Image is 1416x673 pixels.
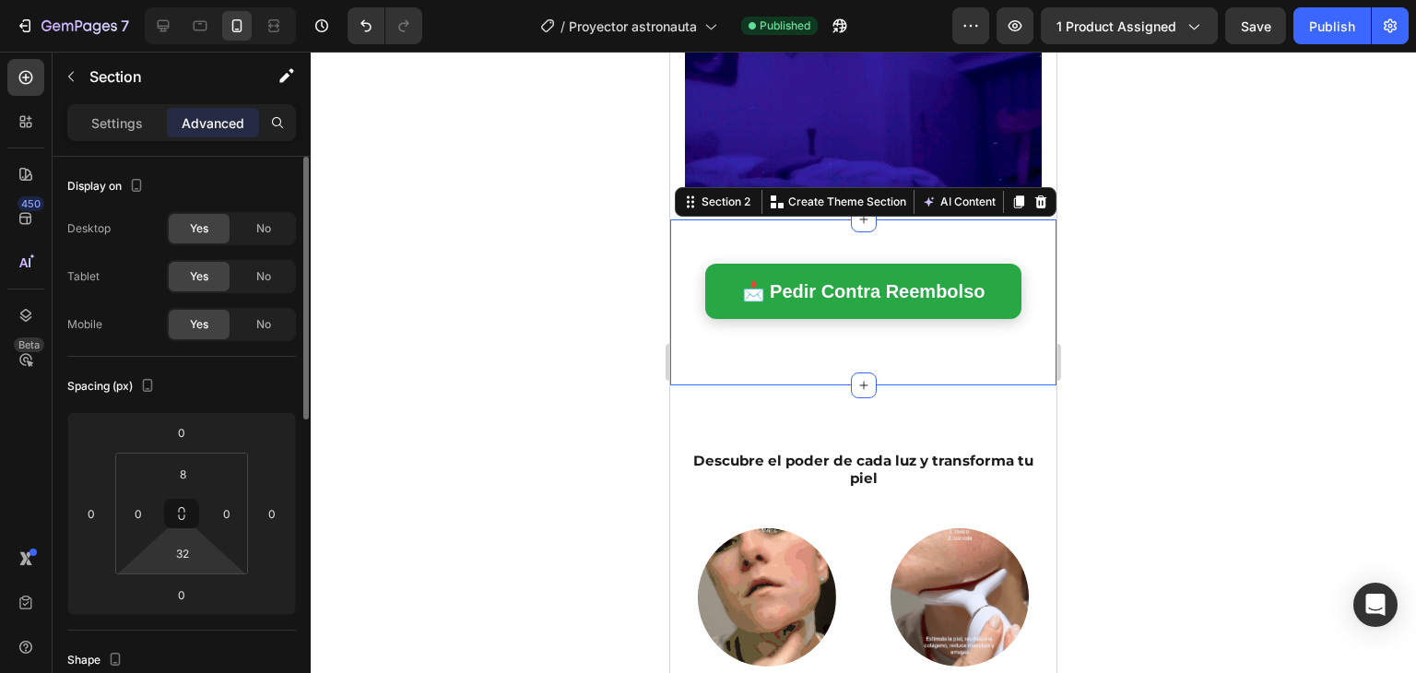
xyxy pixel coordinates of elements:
input: 0 [258,500,286,527]
input: 0 [163,419,200,446]
span: Yes [190,220,208,237]
div: Desktop [67,220,111,237]
div: Shape [67,648,126,673]
button: Save [1225,7,1286,44]
input: 0px [124,500,152,527]
span: 1 product assigned [1056,17,1176,36]
span: / [560,17,565,36]
span: Yes [190,268,208,285]
div: Open Intercom Messenger [1353,583,1398,627]
div: Tablet [67,268,100,285]
button: 1 product assigned [1041,7,1218,44]
p: Section [89,65,241,88]
span: No [256,268,271,285]
div: Publish [1309,17,1355,36]
div: Display on [67,174,147,199]
p: Advanced [182,113,244,133]
span: Save [1241,18,1271,34]
iframe: Design area [670,52,1056,673]
p: 7 [121,15,129,37]
input: 2xl [164,539,201,567]
input: s [164,460,201,488]
button: 7 [7,7,137,44]
span: No [256,316,271,333]
button: Publish [1293,7,1371,44]
div: 450 [18,196,44,211]
div: Undo/Redo [348,7,422,44]
div: Mobile [67,316,102,333]
span: No [256,220,271,237]
input: 0px [213,500,241,527]
div: Beta [14,337,44,352]
p: Settings [91,113,143,133]
span: Yes [190,316,208,333]
span: Proyector astronauta [569,17,697,36]
input: 0 [77,500,105,527]
div: Spacing (px) [67,374,159,399]
input: 0 [163,581,200,608]
span: Published [760,18,810,34]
